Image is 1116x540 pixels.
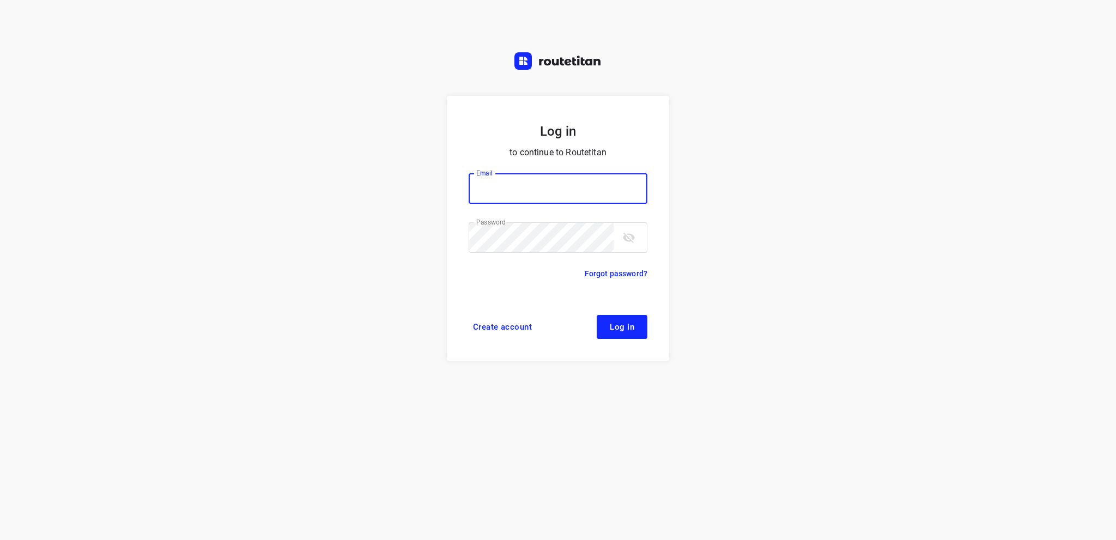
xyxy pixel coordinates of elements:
[469,145,647,160] p: to continue to Routetitan
[514,52,602,70] img: Routetitan
[469,315,536,339] a: Create account
[514,52,602,72] a: Routetitan
[610,323,634,331] span: Log in
[469,122,647,141] h5: Log in
[618,227,640,248] button: toggle password visibility
[597,315,647,339] button: Log in
[473,323,532,331] span: Create account
[585,267,647,280] a: Forgot password?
